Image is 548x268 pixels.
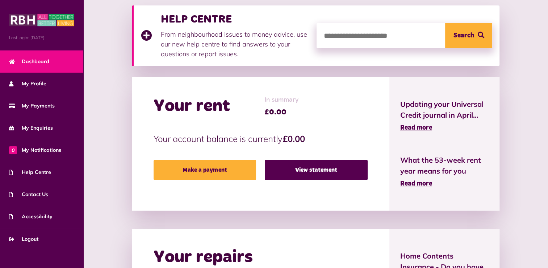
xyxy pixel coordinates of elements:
span: What the 53-week rent year means for you [400,155,489,176]
span: In summary [264,95,299,105]
span: 0 [9,146,17,154]
h2: Your rent [154,96,230,117]
p: Your account balance is currently [154,132,368,145]
a: Make a payment [154,160,256,180]
span: Dashboard [9,58,49,65]
span: My Payments [9,102,55,110]
span: Last login: [DATE] [9,34,74,41]
span: Read more [400,180,432,187]
strong: £0.00 [283,133,305,144]
span: My Profile [9,80,46,88]
span: Help Centre [9,168,51,176]
img: MyRBH [9,13,74,27]
span: My Notifications [9,146,61,154]
span: Search [453,23,474,48]
span: My Enquiries [9,124,53,132]
a: View statement [265,160,368,180]
span: Contact Us [9,191,48,198]
h3: HELP CENTRE [161,13,309,26]
button: Search [445,23,492,48]
span: Updating your Universal Credit journal in April... [400,99,489,121]
span: Accessibility [9,213,53,220]
h2: Your repairs [154,247,253,268]
span: £0.00 [264,107,299,118]
a: Updating your Universal Credit journal in April... Read more [400,99,489,133]
span: Logout [9,235,38,243]
a: What the 53-week rent year means for you Read more [400,155,489,189]
span: Read more [400,125,432,131]
p: From neighbourhood issues to money advice, use our new help centre to find answers to your questi... [161,29,309,59]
